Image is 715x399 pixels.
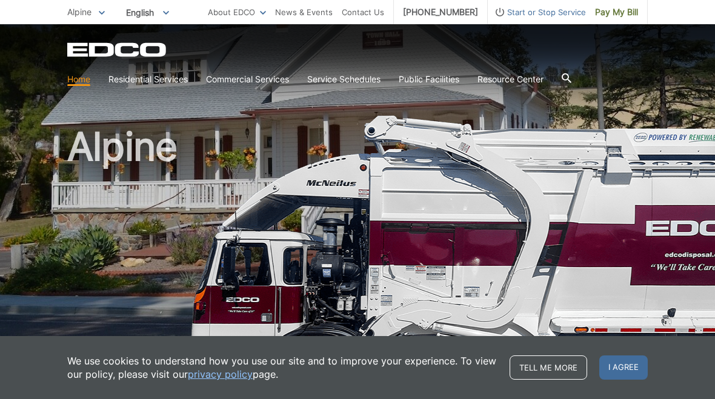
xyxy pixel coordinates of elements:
a: Public Facilities [399,73,459,86]
a: Tell me more [510,355,587,380]
a: Resource Center [477,73,544,86]
a: Home [67,73,90,86]
span: Pay My Bill [595,5,638,19]
a: Contact Us [342,5,384,19]
a: Residential Services [108,73,188,86]
a: privacy policy [188,368,253,381]
a: News & Events [275,5,333,19]
a: Commercial Services [206,73,289,86]
span: Alpine [67,7,91,17]
span: English [117,2,178,22]
a: Service Schedules [307,73,381,86]
a: About EDCO [208,5,266,19]
span: I agree [599,355,648,380]
p: We use cookies to understand how you use our site and to improve your experience. To view our pol... [67,354,497,381]
h1: Alpine [67,127,648,393]
a: EDCD logo. Return to the homepage. [67,42,168,57]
